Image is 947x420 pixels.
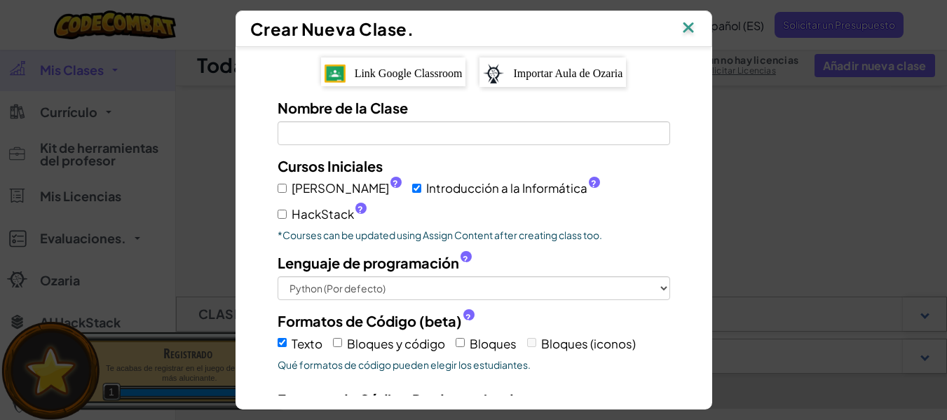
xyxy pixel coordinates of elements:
[355,67,463,79] span: Link Google Classroom
[250,18,414,39] span: Crear Nueva Clase.
[292,204,367,224] span: HackStack
[278,228,670,242] p: *Courses can be updated using Assign Content after creating class too.
[541,336,636,351] span: Bloques (iconos)
[426,178,600,198] span: Introducción a la Informática
[292,178,402,198] span: [PERSON_NAME]
[470,336,517,351] span: Bloques
[513,67,622,79] span: Importar Aula de Ozaria
[278,99,408,116] span: Nombre de la Clase
[591,178,597,189] span: ?
[278,252,459,273] span: Lenguaje de programación
[278,184,287,193] input: [PERSON_NAME]?
[278,156,383,176] label: Cursos Iniciales
[333,338,342,347] input: Bloques y código
[278,210,287,219] input: HackStack?
[456,338,465,347] input: Bloques
[679,18,697,39] img: IconClose.svg
[393,178,398,189] span: ?
[325,65,346,83] img: IconGoogleClassroom.svg
[465,312,471,323] span: ?
[278,358,670,372] span: Qué formatos de código pueden elegir los estudiantes.
[463,254,468,265] span: ?
[278,311,462,331] span: Formatos de Código (beta)
[412,184,421,193] input: Introducción a la Informática?
[292,336,322,351] span: Texto
[347,336,445,351] span: Bloques y código
[278,391,522,408] span: Formato de Código Predeterminado
[527,338,536,347] input: Bloques (iconos)
[483,64,504,83] img: ozaria-logo.png
[278,338,287,347] input: Texto
[357,204,363,215] span: ?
